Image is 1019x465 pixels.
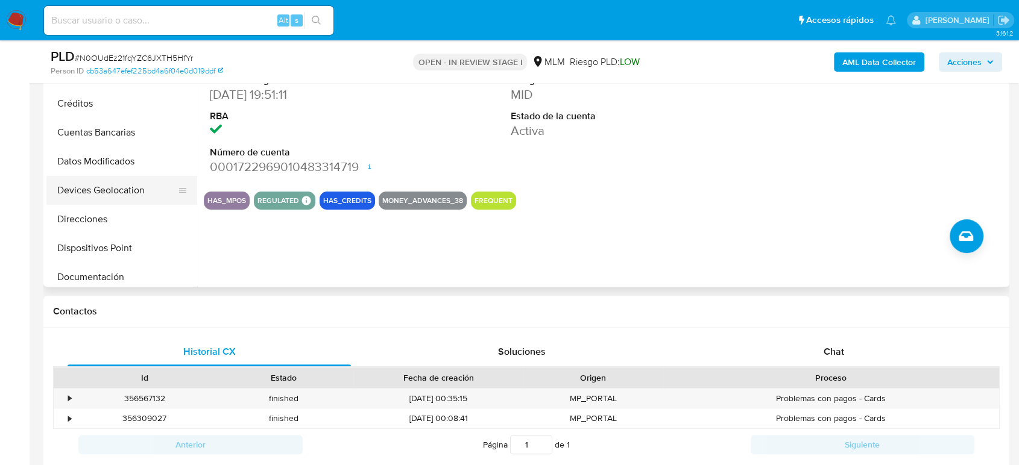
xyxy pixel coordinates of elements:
[619,55,639,69] span: LOW
[210,146,399,159] dt: Número de cuenta
[671,372,991,384] div: Proceso
[483,435,570,454] span: Página de
[947,52,982,72] span: Acciones
[46,263,197,292] button: Documentación
[834,52,924,72] button: AML Data Collector
[567,438,570,451] span: 1
[210,158,399,175] dd: 0001722969010483314719
[886,15,896,25] a: Notificaciones
[210,110,399,123] dt: RBA
[663,408,999,428] div: Problemas con pagos - Cards
[511,86,699,103] dd: MID
[210,86,399,103] dd: [DATE] 19:51:11
[46,118,197,147] button: Cuentas Bancarias
[353,408,523,428] div: [DATE] 00:08:41
[210,73,399,87] dt: Fecha de Registración
[824,345,844,358] span: Chat
[46,176,188,205] button: Devices Geolocation
[498,345,546,358] span: Soluciones
[279,14,288,26] span: Alt
[75,408,214,428] div: 356309027
[353,389,523,408] div: [DATE] 00:35:15
[532,372,654,384] div: Origen
[44,13,333,28] input: Buscar usuario o caso...
[939,52,1002,72] button: Acciones
[362,372,515,384] div: Fecha de creación
[214,408,353,428] div: finished
[68,413,71,424] div: •
[569,55,639,69] span: Riesgo PLD:
[925,14,993,26] p: diego.gardunorosas@mercadolibre.com.mx
[511,110,699,123] dt: Estado de la cuenta
[806,14,874,27] span: Accesos rápidos
[304,12,329,29] button: search-icon
[995,28,1013,38] span: 3.161.2
[46,147,197,176] button: Datos Modificados
[46,234,197,263] button: Dispositivos Point
[51,66,84,76] b: Person ID
[75,52,193,64] span: # N0OUdEz21fqYZC6JXTH5HfYr
[842,52,916,72] b: AML Data Collector
[997,14,1010,27] a: Salir
[214,389,353,408] div: finished
[78,435,303,454] button: Anterior
[86,66,223,76] a: cb53a647efef225bd4a6f04e0d019ddf
[511,122,699,139] dd: Activa
[523,389,663,408] div: MP_PORTAL
[68,393,71,404] div: •
[51,46,75,66] b: PLD
[532,55,564,69] div: MLM
[183,345,236,358] span: Historial CX
[663,389,999,408] div: Problemas con pagos - Cards
[523,408,663,428] div: MP_PORTAL
[46,205,197,234] button: Direcciones
[83,372,206,384] div: Id
[75,389,214,408] div: 356567132
[295,14,298,26] span: s
[751,435,975,454] button: Siguiente
[46,89,197,118] button: Créditos
[53,305,1000,317] h1: Contactos
[222,372,345,384] div: Estado
[413,54,527,70] p: OPEN - IN REVIEW STAGE I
